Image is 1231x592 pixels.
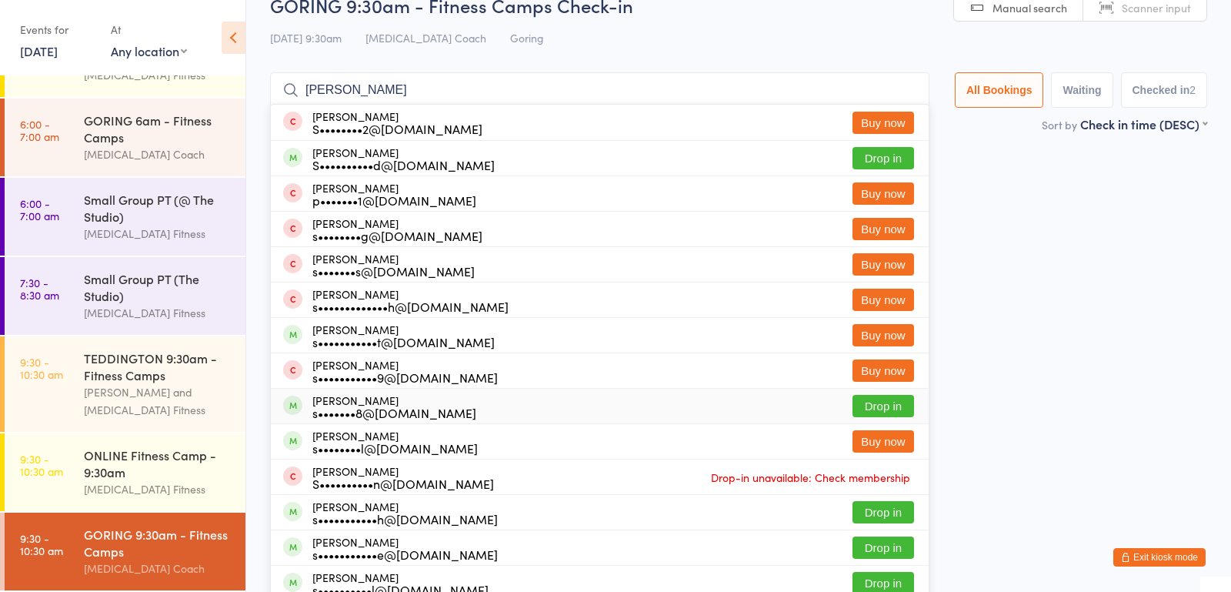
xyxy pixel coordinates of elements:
div: Check in time (DESC) [1080,115,1207,132]
button: Drop in [852,537,914,559]
button: Drop in [852,501,914,523]
div: s•••••••••••e@[DOMAIN_NAME] [312,548,498,560]
div: [MEDICAL_DATA] Fitness [84,480,232,498]
button: Buy now [852,112,914,134]
button: Buy now [852,253,914,276]
span: [MEDICAL_DATA] Coach [365,30,486,45]
a: 9:30 -10:30 amONLINE Fitness Camp - 9:30am[MEDICAL_DATA] Fitness [5,433,245,511]
div: s•••••••s@[DOMAIN_NAME] [312,265,475,277]
time: 9:30 - 10:30 am [20,356,63,380]
a: 6:00 -7:00 amSmall Group PT (@ The Studio)[MEDICAL_DATA] Fitness [5,178,245,256]
a: 7:30 -8:30 amSmall Group PT (The Studio)[MEDICAL_DATA] Fitness [5,257,245,335]
button: Buy now [852,360,914,382]
a: 9:30 -10:30 amTEDDINGTON 9:30am - Fitness Camps[PERSON_NAME] and [MEDICAL_DATA] Fitness [5,336,245,432]
div: [PERSON_NAME] [312,253,475,277]
div: [PERSON_NAME] [312,323,495,348]
button: Buy now [852,218,914,240]
div: S••••••••••n@[DOMAIN_NAME] [312,477,494,490]
div: s•••••••8@[DOMAIN_NAME] [312,406,476,419]
div: S••••••••••d@[DOMAIN_NAME] [312,159,495,171]
div: s•••••••••••h@[DOMAIN_NAME] [312,513,498,525]
div: [PERSON_NAME] [312,288,509,313]
div: [PERSON_NAME] [312,110,482,135]
div: Any location [111,42,187,59]
div: [MEDICAL_DATA] Coach [84,145,232,163]
div: [MEDICAL_DATA] Fitness [84,66,232,84]
div: [MEDICAL_DATA] Coach [84,560,232,577]
time: 7:30 - 8:30 am [20,276,59,301]
div: [PERSON_NAME] [312,430,478,454]
div: [MEDICAL_DATA] Fitness [84,225,232,242]
div: S••••••••2@[DOMAIN_NAME] [312,122,482,135]
button: Exit kiosk mode [1113,548,1206,567]
div: TEDDINGTON 9:30am - Fitness Camps [84,350,232,383]
div: [PERSON_NAME] [312,359,498,383]
div: [PERSON_NAME] [312,146,495,171]
div: s•••••••••••t@[DOMAIN_NAME] [312,336,495,348]
time: 6:00 - 7:00 am [20,197,59,222]
button: Buy now [852,182,914,205]
span: [DATE] 9:30am [270,30,342,45]
div: [PERSON_NAME] and [MEDICAL_DATA] Fitness [84,383,232,419]
div: GORING 6am - Fitness Camps [84,112,232,145]
div: [PERSON_NAME] [312,182,476,206]
div: At [111,17,187,42]
span: Goring [510,30,544,45]
button: Buy now [852,430,914,453]
div: s•••••••••••9@[DOMAIN_NAME] [312,371,498,383]
span: Drop-in unavailable: Check membership [707,466,914,489]
a: 9:30 -10:30 amGORING 9:30am - Fitness Camps[MEDICAL_DATA] Coach [5,513,245,590]
button: All Bookings [955,72,1044,108]
div: s•••••••••••••h@[DOMAIN_NAME] [312,300,509,313]
button: Buy now [852,289,914,311]
div: [PERSON_NAME] [312,217,482,242]
div: p•••••••1@[DOMAIN_NAME] [312,194,476,206]
time: 9:30 - 10:30 am [20,453,63,477]
time: 6:00 - 7:00 am [20,118,59,142]
div: s••••••••l@[DOMAIN_NAME] [312,442,478,454]
button: Drop in [852,395,914,417]
div: Small Group PT (@ The Studio) [84,191,232,225]
div: [PERSON_NAME] [312,536,498,560]
input: Search [270,72,929,108]
time: 9:30 - 10:30 am [20,532,63,557]
div: ONLINE Fitness Camp - 9:30am [84,447,232,480]
div: Events for [20,17,95,42]
div: [PERSON_NAME] [312,394,476,419]
a: 6:00 -7:00 amGORING 6am - Fitness Camps[MEDICAL_DATA] Coach [5,99,245,176]
div: 2 [1189,84,1196,96]
button: Waiting [1051,72,1113,108]
div: [PERSON_NAME] [312,500,498,525]
label: Sort by [1042,117,1077,132]
div: s••••••••g@[DOMAIN_NAME] [312,229,482,242]
button: Buy now [852,324,914,346]
div: [PERSON_NAME] [312,465,494,490]
button: Drop in [852,147,914,169]
div: [MEDICAL_DATA] Fitness [84,304,232,322]
div: Small Group PT (The Studio) [84,270,232,304]
a: [DATE] [20,42,58,59]
div: GORING 9:30am - Fitness Camps [84,526,232,560]
button: Checked in2 [1121,72,1208,108]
